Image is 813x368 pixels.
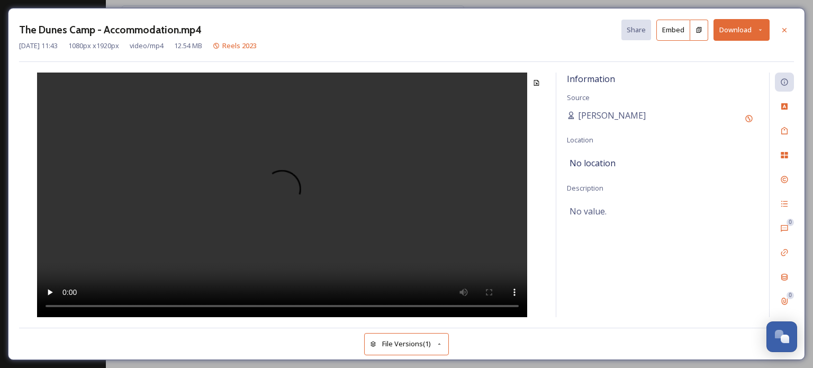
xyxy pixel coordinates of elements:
[19,22,202,38] h3: The Dunes Camp - Accommodation.mp4
[130,41,164,51] span: video/mp4
[787,292,794,299] div: 0
[222,41,257,50] span: Reels 2023
[621,20,651,40] button: Share
[567,73,615,85] span: Information
[174,41,202,51] span: 12.54 MB
[567,183,603,193] span: Description
[19,41,58,51] span: [DATE] 11:43
[570,157,616,169] span: No location
[570,205,607,218] span: No value.
[68,41,119,51] span: 1080 px x 1920 px
[766,321,797,352] button: Open Chat
[567,135,593,145] span: Location
[567,93,590,102] span: Source
[787,219,794,226] div: 0
[656,20,690,41] button: Embed
[364,333,449,355] button: File Versions(1)
[578,109,646,122] span: [PERSON_NAME]
[713,19,770,41] button: Download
